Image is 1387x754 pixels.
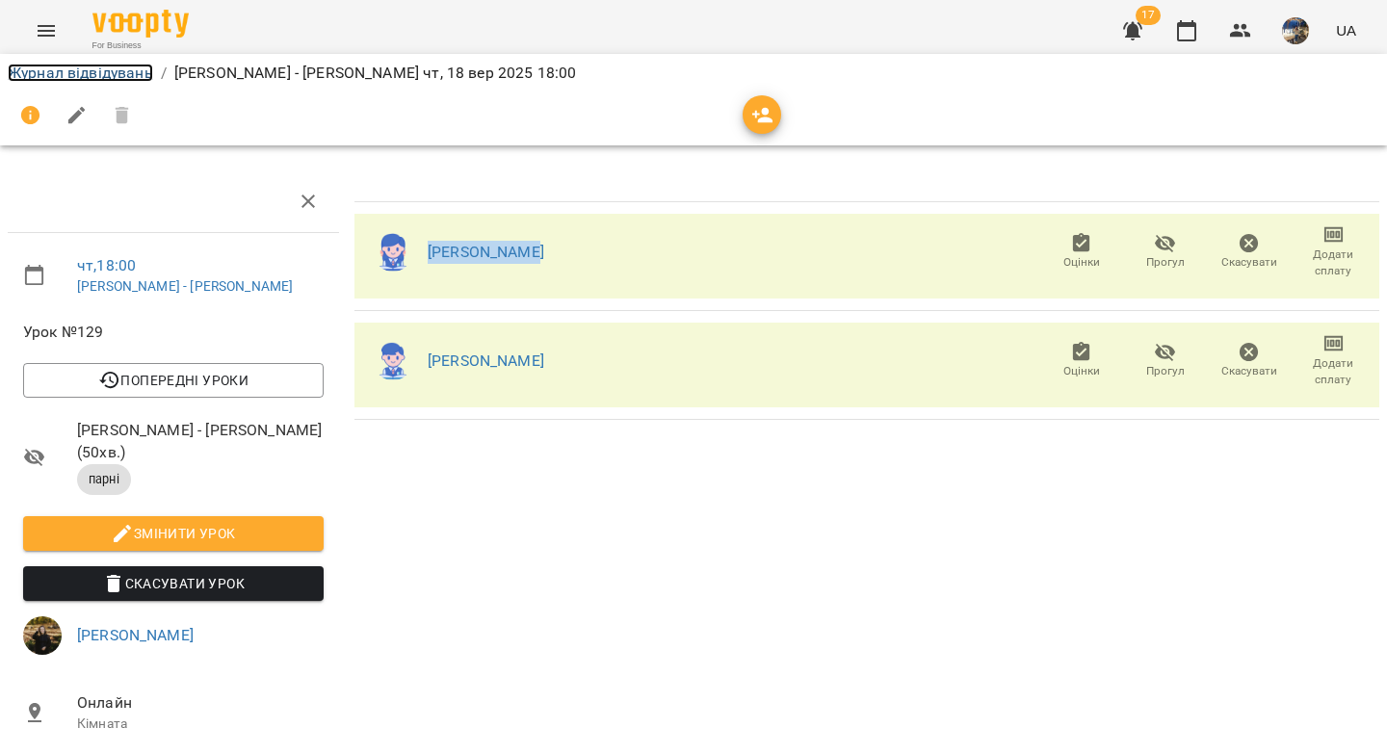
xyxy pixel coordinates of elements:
[92,10,189,38] img: Voopty Logo
[1063,254,1100,271] span: Оцінки
[1208,334,1292,388] button: Скасувати
[23,566,324,601] button: Скасувати Урок
[374,233,412,272] img: 9a20e5624958de7994d5f7f274d13f92.png
[1303,247,1364,279] span: Додати сплату
[39,522,308,545] span: Змінити урок
[77,256,136,274] a: чт , 18:00
[77,419,324,464] span: [PERSON_NAME] - [PERSON_NAME] ( 50 хв. )
[8,64,153,82] a: Журнал відвідувань
[23,363,324,398] button: Попередні уроки
[77,691,324,715] span: Онлайн
[1039,334,1123,388] button: Оцінки
[39,572,308,595] span: Скасувати Урок
[23,616,62,655] img: 30463036ea563b2b23a8b91c0e98b0e0.jpg
[428,351,544,370] a: [PERSON_NAME]
[1303,355,1364,388] span: Додати сплату
[1146,254,1185,271] span: Прогул
[1146,363,1185,379] span: Прогул
[1221,254,1277,271] span: Скасувати
[1328,13,1364,48] button: UA
[428,243,544,261] a: [PERSON_NAME]
[1123,334,1207,388] button: Прогул
[1292,334,1375,388] button: Додати сплату
[174,62,577,85] p: [PERSON_NAME] - [PERSON_NAME] чт, 18 вер 2025 18:00
[374,342,412,380] img: b61d8b15838705be6084497e99a44503.png
[1292,225,1375,279] button: Додати сплату
[77,278,293,294] a: [PERSON_NAME] - [PERSON_NAME]
[8,62,1379,85] nav: breadcrumb
[92,39,189,52] span: For Business
[77,626,194,644] a: [PERSON_NAME]
[23,8,69,54] button: Menu
[23,321,324,344] span: Урок №129
[1336,20,1356,40] span: UA
[1039,225,1123,279] button: Оцінки
[1063,363,1100,379] span: Оцінки
[39,369,308,392] span: Попередні уроки
[1123,225,1207,279] button: Прогул
[77,471,131,488] span: парні
[1208,225,1292,279] button: Скасувати
[23,516,324,551] button: Змінити урок
[1136,6,1161,25] span: 17
[1221,363,1277,379] span: Скасувати
[77,715,324,734] p: Кімната
[1282,17,1309,44] img: 10df61c86029c9e6bf63d4085f455a0c.jpg
[161,62,167,85] li: /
